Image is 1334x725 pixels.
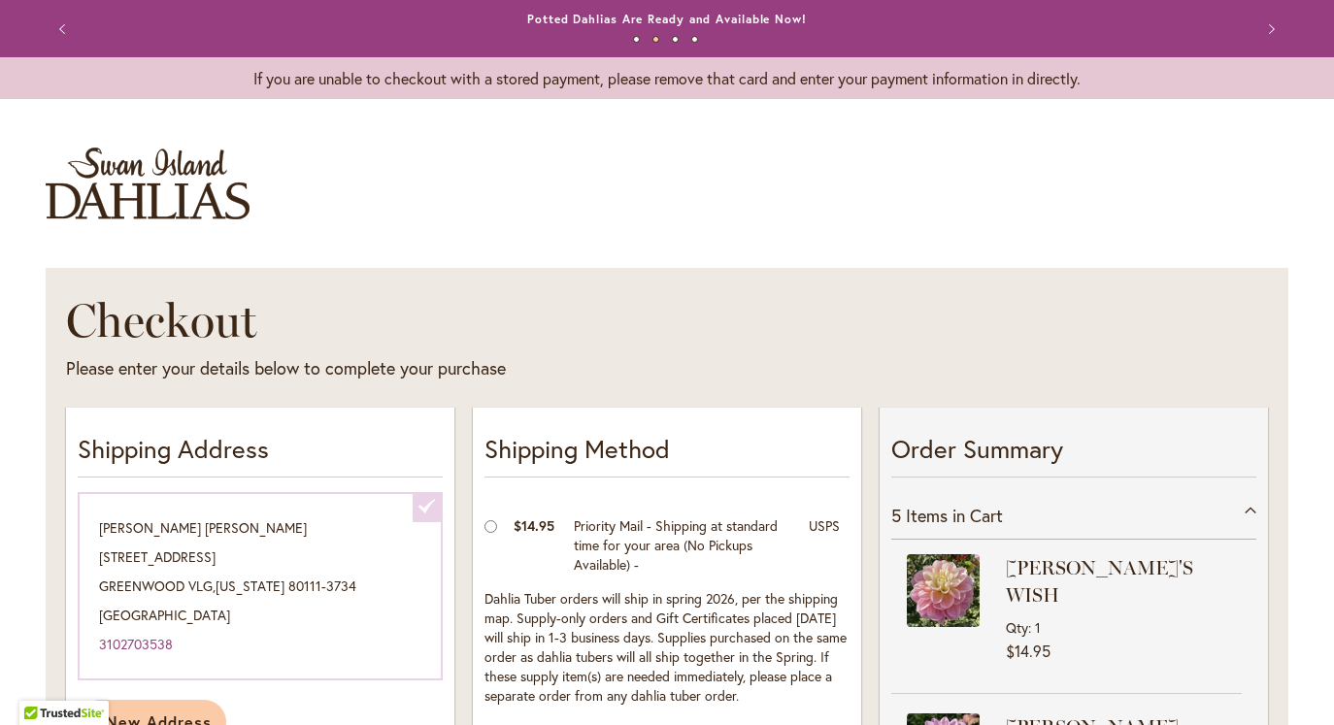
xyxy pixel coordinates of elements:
[46,67,1288,89] p: If you are unable to checkout with a stored payment, please remove that card and enter your payme...
[906,504,1003,527] span: Items in Cart
[46,148,250,219] a: store logo
[66,291,919,349] h1: Checkout
[799,511,850,584] td: USPS
[1006,618,1028,637] span: Qty
[1006,554,1237,609] strong: [PERSON_NAME]'S WISH
[891,431,1256,478] p: Order Summary
[672,36,679,43] button: 3 of 4
[907,554,980,627] img: GABBIE'S WISH
[66,356,919,381] div: Please enter your details below to complete your purchase
[652,36,659,43] button: 2 of 4
[78,431,443,478] p: Shipping Address
[46,10,84,49] button: Previous
[891,504,901,527] span: 5
[1006,641,1051,661] span: $14.95
[484,431,850,478] p: Shipping Method
[99,635,173,653] a: 3102703538
[527,12,807,26] a: Potted Dahlias Are Ready and Available Now!
[633,36,640,43] button: 1 of 4
[78,492,443,680] div: [PERSON_NAME] [PERSON_NAME] [STREET_ADDRESS] GREENWOOD VLG , 80111-3734 [GEOGRAPHIC_DATA]
[564,511,799,584] td: Priority Mail - Shipping at standard time for your area (No Pickups Available) -
[216,577,284,595] span: [US_STATE]
[1250,10,1288,49] button: Next
[1035,618,1041,637] span: 1
[15,656,69,710] iframe: Launch Accessibility Center
[691,36,698,43] button: 4 of 4
[514,516,554,535] span: $14.95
